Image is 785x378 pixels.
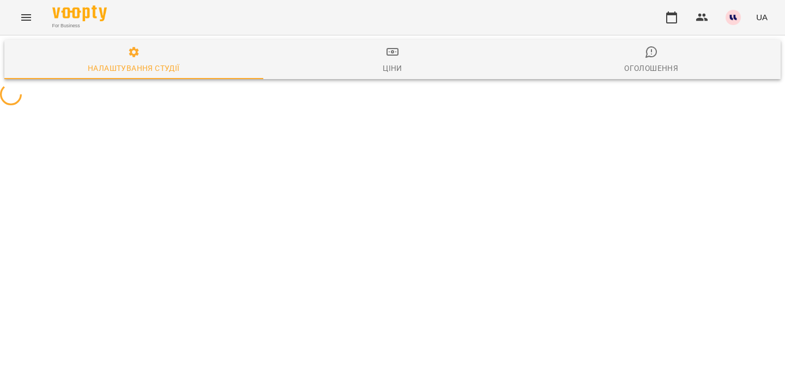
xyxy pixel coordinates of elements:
[13,4,39,31] button: Menu
[52,22,107,29] span: For Business
[756,11,768,23] span: UA
[726,10,741,25] img: 1255ca683a57242d3abe33992970777d.jpg
[52,5,107,21] img: Voopty Logo
[624,62,678,75] div: Оголошення
[752,7,772,27] button: UA
[88,62,179,75] div: Налаштування студії
[383,62,402,75] div: Ціни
